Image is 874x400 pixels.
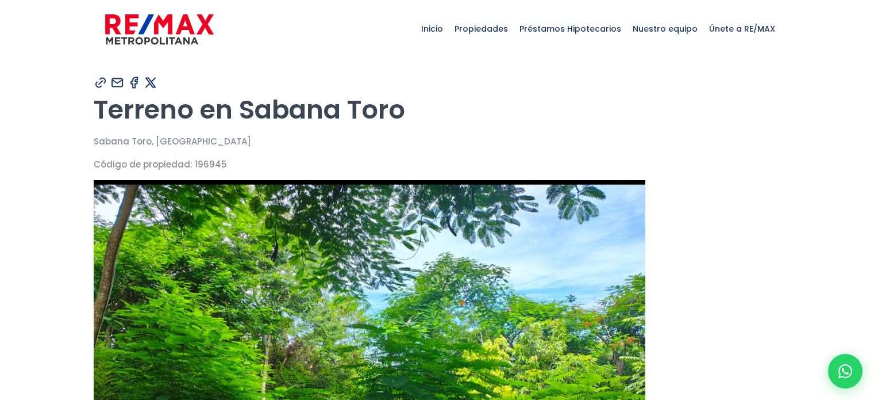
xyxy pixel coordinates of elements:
img: remax-metropolitana-logo [105,12,214,47]
span: Código de propiedad: [94,158,192,170]
p: Sabana Toro, [GEOGRAPHIC_DATA] [94,134,781,148]
img: Compartir [94,75,108,90]
span: Propiedades [449,12,514,46]
span: Únete a RE/MAX [703,12,781,46]
img: Compartir [127,75,141,90]
img: Compartir [110,75,125,90]
span: Inicio [415,12,449,46]
span: Nuestro equipo [627,12,703,46]
h1: Terreno en Sabana Toro [94,94,781,125]
span: Préstamos Hipotecarios [514,12,627,46]
img: Compartir [144,75,158,90]
span: 196945 [195,158,227,170]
